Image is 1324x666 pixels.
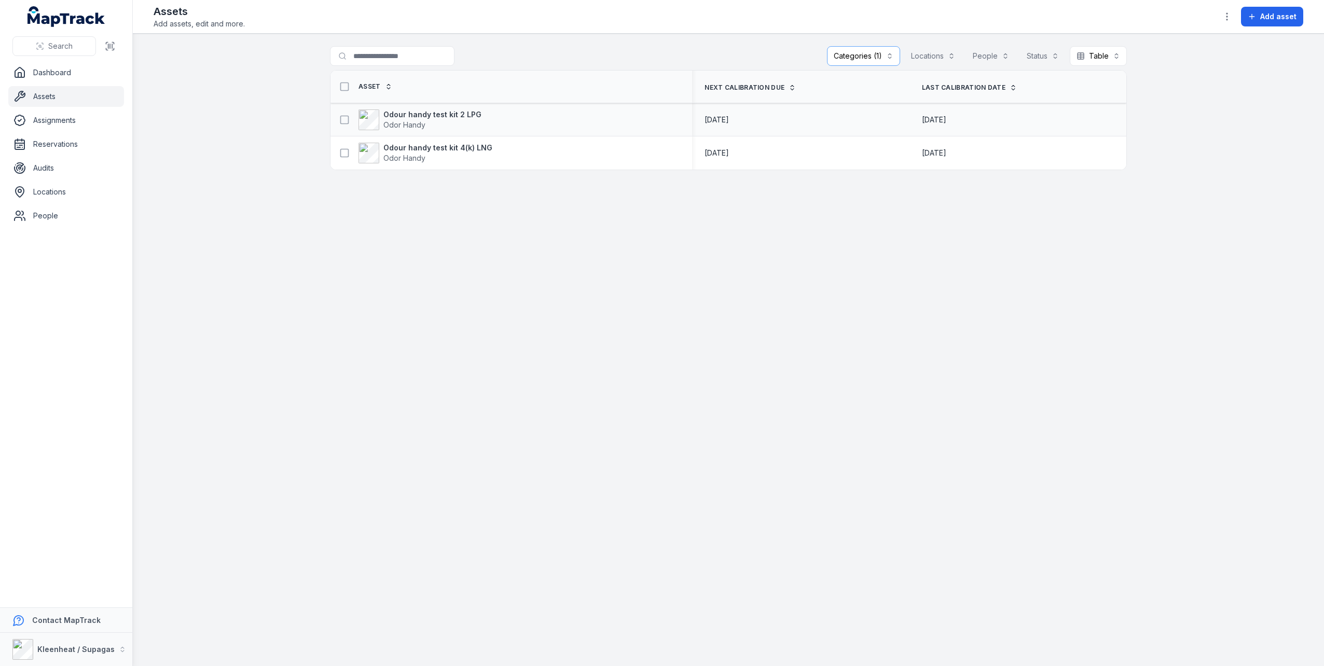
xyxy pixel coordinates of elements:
[904,46,962,66] button: Locations
[358,82,381,91] span: Asset
[358,143,492,163] a: Odour handy test kit 4(k) LNGOdor Handy
[154,4,245,19] h2: Assets
[358,109,481,130] a: Odour handy test kit 2 LPGOdor Handy
[705,84,784,92] span: Next Calibration Due
[922,115,946,125] time: 13/11/2024, 12:00:00 am
[8,110,124,131] a: Assignments
[1020,46,1066,66] button: Status
[966,46,1016,66] button: People
[383,143,492,153] strong: Odour handy test kit 4(k) LNG
[922,148,946,158] time: 03/07/2025, 12:00:00 am
[32,616,101,625] strong: Contact MapTrack
[358,82,392,91] a: Asset
[827,46,900,66] button: Categories (1)
[922,115,946,124] span: [DATE]
[705,84,796,92] a: Next Calibration Due
[705,115,729,124] span: [DATE]
[1260,11,1297,22] span: Add asset
[8,158,124,178] a: Audits
[383,109,481,120] strong: Odour handy test kit 2 LPG
[8,86,124,107] a: Assets
[8,182,124,202] a: Locations
[12,36,96,56] button: Search
[154,19,245,29] span: Add assets, edit and more.
[705,115,729,125] time: 13/11/2025, 12:00:00 am
[48,41,73,51] span: Search
[383,154,425,162] span: Odor Handy
[8,62,124,83] a: Dashboard
[1241,7,1303,26] button: Add asset
[1070,46,1127,66] button: Table
[705,148,729,157] span: [DATE]
[383,120,425,129] span: Odor Handy
[8,134,124,155] a: Reservations
[922,84,1005,92] span: Last Calibration Date
[705,148,729,158] time: 03/07/2026, 12:00:00 am
[27,6,105,27] a: MapTrack
[922,148,946,157] span: [DATE]
[37,645,115,654] strong: Kleenheat / Supagas
[8,205,124,226] a: People
[922,84,1017,92] a: Last Calibration Date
